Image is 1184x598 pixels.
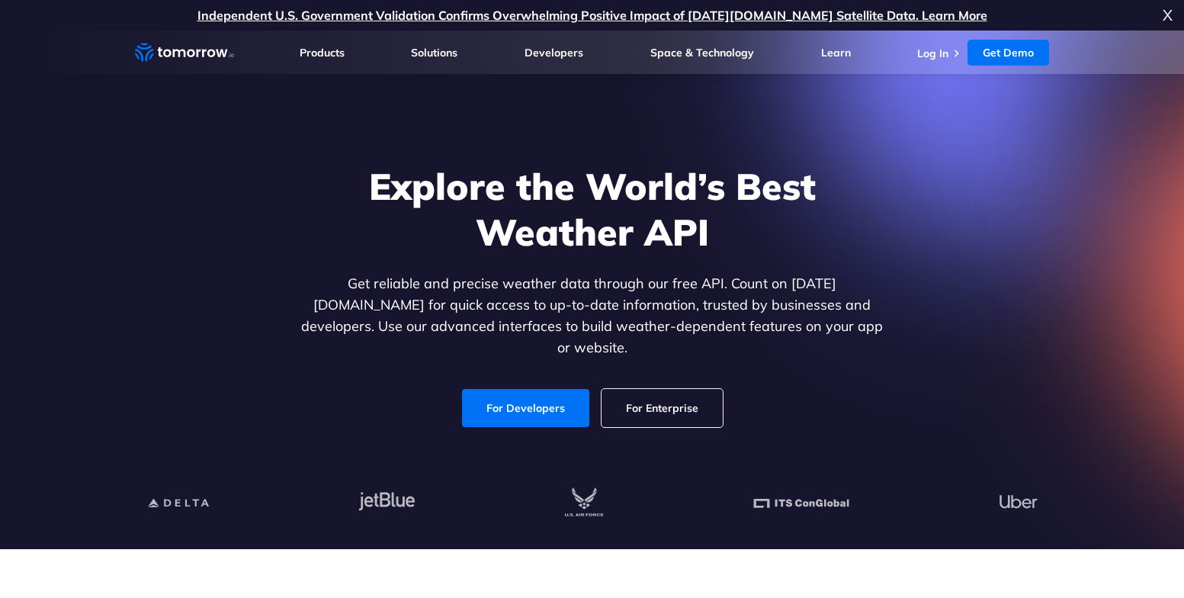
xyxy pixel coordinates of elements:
a: For Developers [462,389,589,427]
a: Get Demo [967,40,1049,66]
a: Log In [917,47,948,60]
a: Home link [135,41,234,64]
p: Get reliable and precise weather data through our free API. Count on [DATE][DOMAIN_NAME] for quic... [298,273,887,358]
a: For Enterprise [602,389,723,427]
a: Space & Technology [650,46,754,59]
a: Solutions [411,46,457,59]
a: Learn [821,46,851,59]
a: Products [300,46,345,59]
a: Independent U.S. Government Validation Confirms Overwhelming Positive Impact of [DATE][DOMAIN_NAM... [197,8,987,23]
h1: Explore the World’s Best Weather API [298,163,887,255]
a: Developers [525,46,583,59]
